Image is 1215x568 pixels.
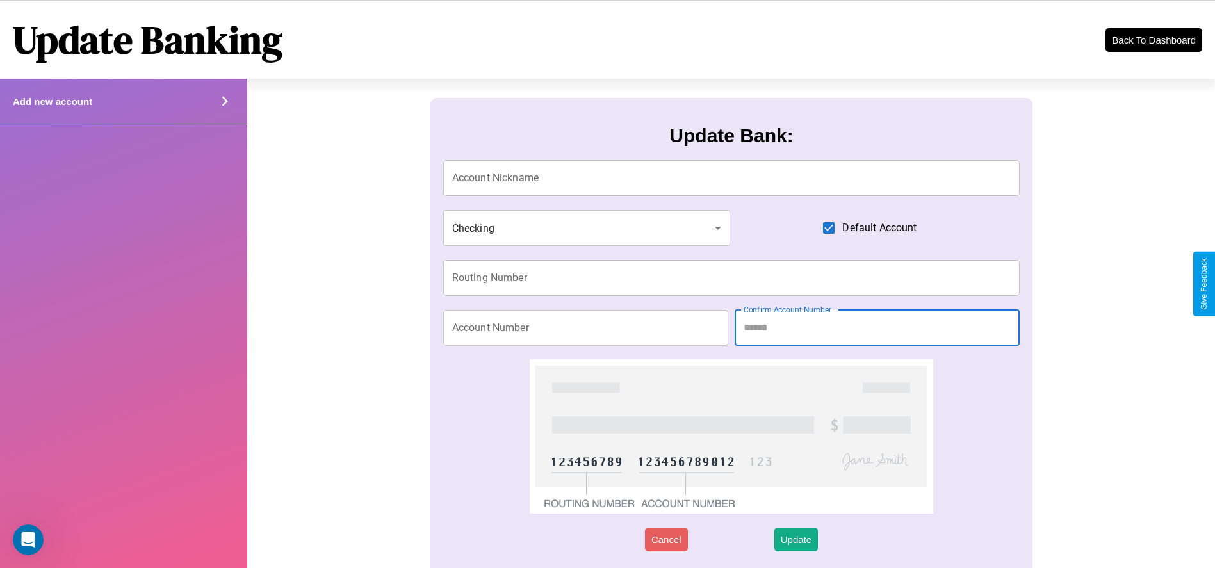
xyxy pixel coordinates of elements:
[744,304,831,315] label: Confirm Account Number
[13,13,282,66] h1: Update Banking
[443,210,730,246] div: Checking
[645,528,688,551] button: Cancel
[13,96,92,107] h4: Add new account
[774,528,818,551] button: Update
[1105,28,1202,52] button: Back To Dashboard
[842,220,917,236] span: Default Account
[13,524,44,555] iframe: Intercom live chat
[530,359,934,514] img: check
[1200,258,1209,310] div: Give Feedback
[669,125,793,147] h3: Update Bank:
